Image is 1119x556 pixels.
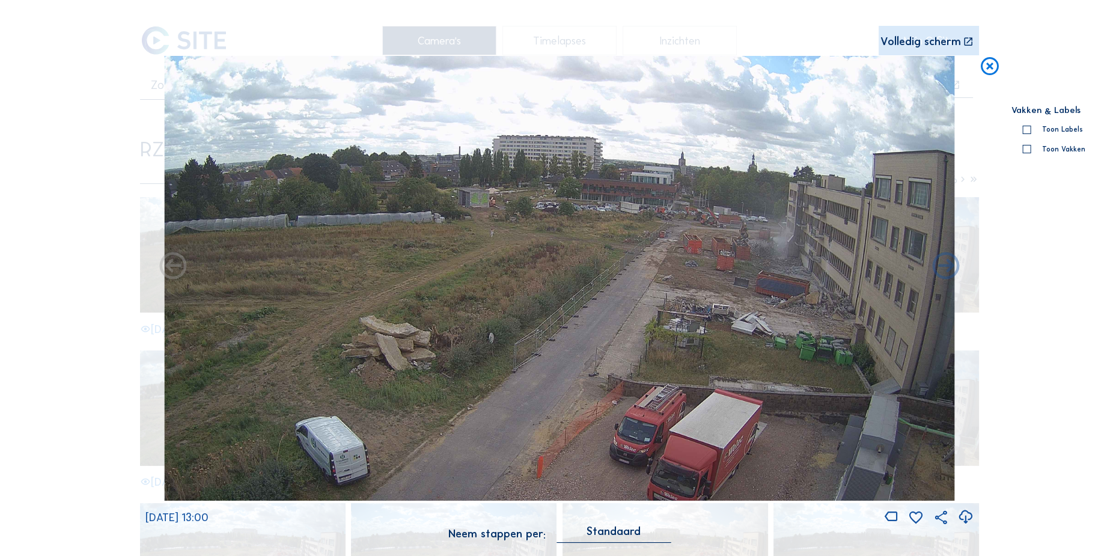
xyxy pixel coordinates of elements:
div: Vakken & Labels [1011,106,1097,114]
i: Back [930,251,962,283]
div: Toon Labels [1042,126,1083,133]
div: Standaard [587,526,641,537]
span: [DATE] 13:00 [145,511,209,524]
i: Forward [157,251,189,283]
div: Toon Vakken [1042,146,1085,153]
div: Neem stappen per: [448,528,546,539]
div: Volledig scherm [880,36,961,47]
div: Standaard [556,526,671,542]
img: Image [164,56,955,501]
